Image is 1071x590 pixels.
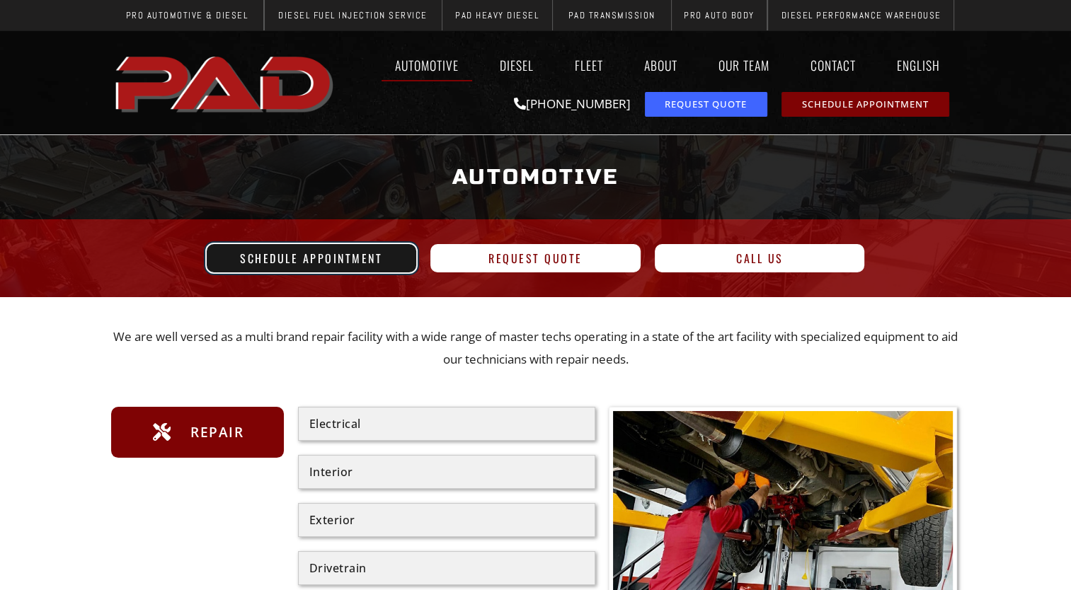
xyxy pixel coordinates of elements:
[514,96,631,112] a: [PHONE_NUMBER]
[111,325,961,371] p: We are well versed as a multi brand repair facility with a wide range of master techs operating i...
[309,514,584,526] div: Exterior
[240,253,382,264] span: Schedule Appointment
[802,100,929,109] span: Schedule Appointment
[382,49,472,81] a: Automotive
[111,45,340,121] img: The image shows the word "PAD" in bold, red, uppercase letters with a slight shadow effect.
[631,49,691,81] a: About
[655,244,865,272] a: Call Us
[340,49,961,81] nav: Menu
[207,244,417,272] a: Schedule Appointment
[645,92,767,117] a: request a service or repair quote
[430,244,641,272] a: Request Quote
[568,11,655,20] span: PAD Transmission
[455,11,539,20] span: PAD Heavy Diesel
[883,49,961,81] a: English
[111,45,340,121] a: pro automotive and diesel home page
[486,49,547,81] a: Diesel
[488,253,583,264] span: Request Quote
[126,11,248,20] span: Pro Automotive & Diesel
[118,151,953,204] h1: Automotive
[278,11,428,20] span: Diesel Fuel Injection Service
[187,421,244,444] span: Repair
[309,418,584,429] div: Electrical
[309,562,584,574] div: Drivetrain
[309,466,584,478] div: Interior
[781,92,949,117] a: schedule repair or service appointment
[797,49,869,81] a: Contact
[736,253,784,264] span: Call Us
[705,49,783,81] a: Our Team
[781,11,941,20] span: Diesel Performance Warehouse
[665,100,747,109] span: Request Quote
[684,11,755,20] span: Pro Auto Body
[561,49,617,81] a: Fleet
